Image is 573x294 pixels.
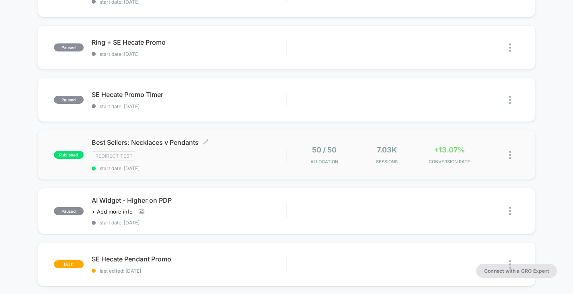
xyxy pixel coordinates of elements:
[92,255,286,263] span: SE Hecate Pendant Promo
[509,43,511,52] img: close
[357,159,416,164] span: Sessions
[54,96,84,104] span: paused
[92,196,286,204] span: AI Widget - Higher on PDP
[434,146,465,154] span: +13.07%
[92,208,133,215] span: + Add more info
[92,138,286,146] span: Best Sellers: Necklaces v Pendants
[509,260,511,269] img: close
[54,43,84,51] span: paused
[476,264,557,278] button: Connect with a CRO Expert
[509,151,511,159] img: close
[92,165,286,171] span: start date: [DATE]
[420,159,479,164] span: CONVERSION RATE
[377,146,397,154] span: 7.03k
[54,260,84,268] span: draft
[92,103,286,109] span: start date: [DATE]
[92,38,286,46] span: Ring + SE Hecate Promo
[54,207,84,215] span: paused
[509,207,511,215] img: close
[92,90,286,99] span: SE Hecate Promo Timer
[92,51,286,57] span: start date: [DATE]
[92,268,286,274] span: last edited: [DATE]
[54,151,84,159] span: published
[310,159,338,164] span: Allocation
[509,96,511,104] img: close
[312,146,337,154] span: 50 / 50
[92,220,286,226] span: start date: [DATE]
[92,151,136,160] span: Redirect Test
